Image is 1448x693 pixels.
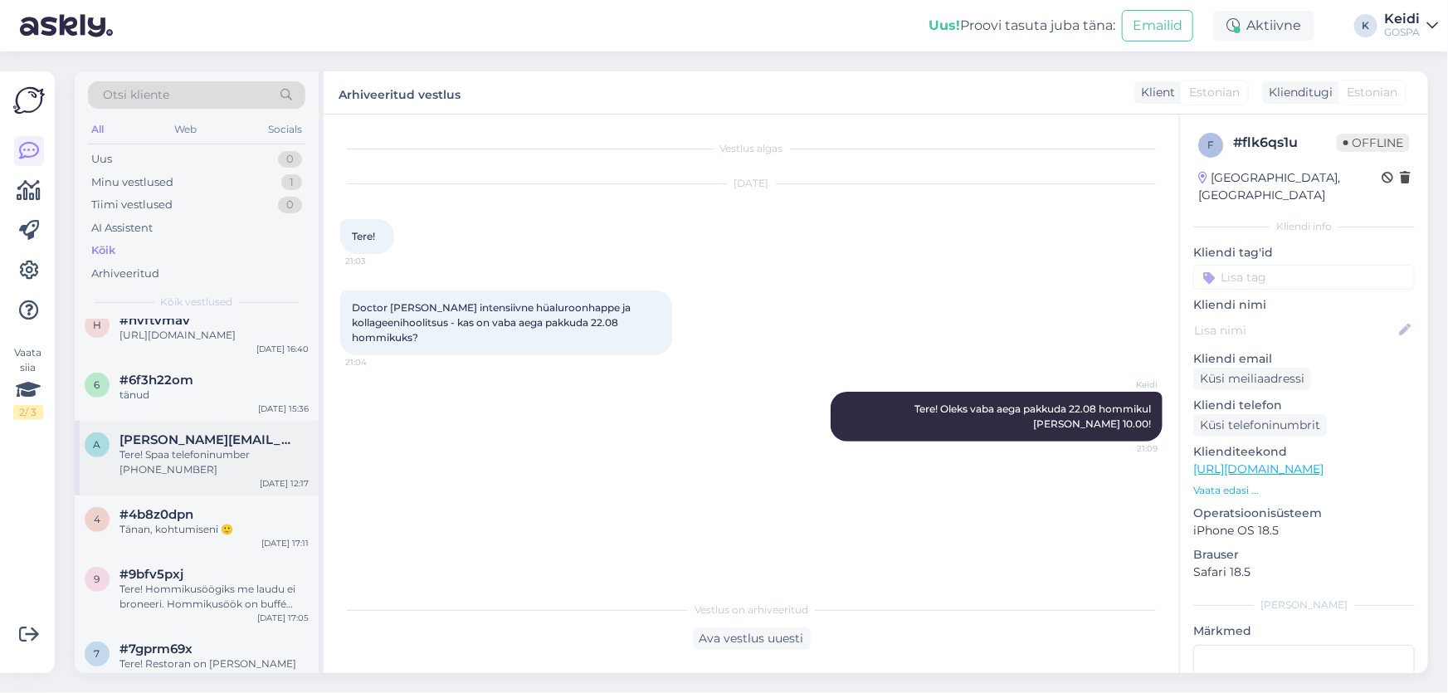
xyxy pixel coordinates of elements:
div: 1 [281,174,302,191]
span: 9 [95,573,100,585]
div: [DATE] 12:17 [260,477,309,490]
div: Tere! Restoran on [PERSON_NAME] avatud tavapäraselt. Köök töötab kuni 22:30 ja niikaua saab siis ... [119,656,309,686]
span: andrus@puhastajakaubamaja.ee [119,432,292,447]
div: Tere! Hommikusöögiks me laudu ei broneeri. Hommikusöök on buffé variandis. [PERSON_NAME] aga on v... [119,582,309,612]
input: Lisa nimi [1194,321,1396,339]
div: Vestlus algas [340,141,1163,156]
span: a [94,438,101,451]
div: Kliendi info [1193,219,1415,234]
div: [PERSON_NAME] [1193,598,1415,612]
div: Vaata siia [13,345,43,420]
span: Otsi kliente [103,86,169,104]
span: Doctor [PERSON_NAME] intensiivne hüaluroonhappe ja kollageenihoolitsus - kas on vaba aega pakkuda... [352,301,633,344]
div: GOSPA [1384,26,1420,39]
span: 6 [95,378,100,391]
div: [GEOGRAPHIC_DATA], [GEOGRAPHIC_DATA] [1198,169,1382,204]
div: Kõik [91,242,115,259]
span: Offline [1337,134,1410,152]
span: Vestlus on arhiveeritud [695,603,808,617]
div: 0 [278,151,302,168]
div: [URL][DOMAIN_NAME] [119,328,309,343]
div: Ava vestlus uuesti [693,627,811,650]
div: Küsi telefoninumbrit [1193,414,1327,437]
p: Brauser [1193,546,1415,564]
span: 7 [95,647,100,660]
p: Kliendi nimi [1193,296,1415,314]
div: Minu vestlused [91,174,173,191]
div: [DATE] 16:40 [256,343,309,355]
button: Emailid [1122,10,1193,41]
div: Uus [91,151,112,168]
div: Keidi [1384,12,1420,26]
div: Proovi tasuta juba täna: [929,16,1115,36]
span: #6f3h22om [119,373,193,388]
span: 21:09 [1095,442,1158,455]
div: [DATE] 15:36 [258,403,309,415]
span: Tere! Oleks vaba aega pakkuda 22.08 hommikul [PERSON_NAME] 10.00! [914,403,1153,430]
span: 21:04 [345,356,407,368]
p: iPhone OS 18.5 [1193,522,1415,539]
div: # flk6qs1u [1233,133,1337,153]
div: 2 / 3 [13,405,43,420]
span: #7gprm69x [119,642,193,656]
div: tänud [119,388,309,403]
p: Kliendi tag'id [1193,244,1415,261]
div: K [1354,14,1377,37]
label: Arhiveeritud vestlus [339,81,461,104]
p: Vaata edasi ... [1193,483,1415,498]
div: Socials [265,119,305,140]
div: [DATE] 17:05 [257,612,309,624]
div: Arhiveeritud [91,266,159,282]
div: Aktiivne [1213,11,1314,41]
span: #hvftvmav [119,313,190,328]
div: Klienditugi [1262,84,1333,101]
span: Estonian [1189,84,1240,101]
div: Tänan, kohtumiseni 🙂 [119,522,309,537]
span: Estonian [1347,84,1397,101]
span: Tere! [352,230,375,242]
p: Märkmed [1193,622,1415,640]
span: Kõik vestlused [161,295,233,310]
div: Tiimi vestlused [91,197,173,213]
p: Operatsioonisüsteem [1193,505,1415,522]
span: Keidi [1095,378,1158,391]
span: #4b8z0dpn [119,507,193,522]
div: AI Assistent [91,220,153,237]
p: Klienditeekond [1193,443,1415,461]
div: [DATE] 17:11 [261,537,309,549]
span: #9bfv5pxj [119,567,183,582]
div: [DATE] [340,176,1163,191]
div: Web [172,119,201,140]
p: Safari 18.5 [1193,564,1415,581]
a: KeidiGOSPA [1384,12,1438,39]
span: 21:03 [345,255,407,267]
p: Kliendi telefon [1193,397,1415,414]
span: 4 [94,513,100,525]
div: Tere! Spaa telefoninumber [PHONE_NUMBER] [119,447,309,477]
span: f [1207,139,1214,151]
div: Küsi meiliaadressi [1193,368,1311,390]
b: Uus! [929,17,960,33]
div: All [88,119,107,140]
p: Kliendi email [1193,350,1415,368]
img: Askly Logo [13,85,45,116]
a: [URL][DOMAIN_NAME] [1193,461,1324,476]
div: Klient [1134,84,1175,101]
input: Lisa tag [1193,265,1415,290]
div: 0 [278,197,302,213]
span: h [93,319,101,331]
